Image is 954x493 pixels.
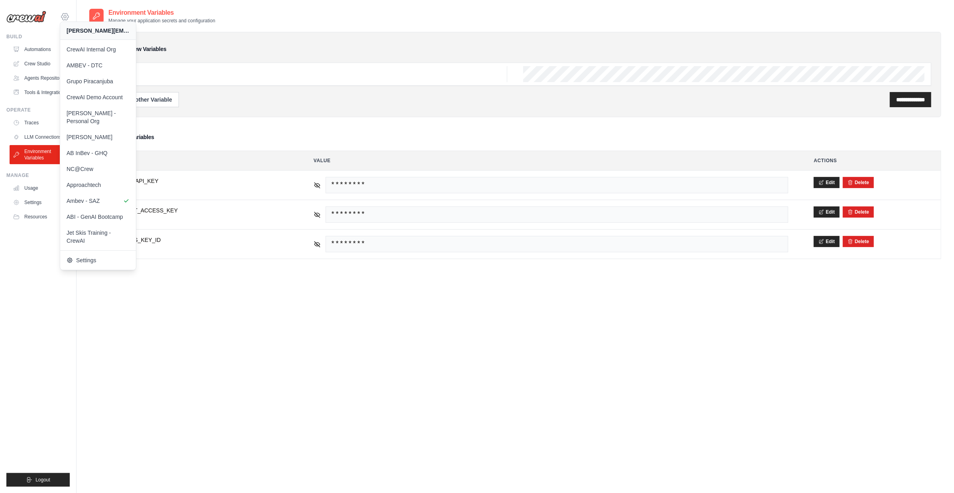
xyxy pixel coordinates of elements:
img: Logo [6,11,46,23]
button: Edit [814,177,840,188]
a: Ambev - SAZ [60,193,136,209]
a: ABI - GenAI Bootcamp [60,209,136,225]
span: [PERSON_NAME] [67,133,130,141]
button: Resources [10,210,70,223]
div: [PERSON_NAME][EMAIL_ADDRESS][DOMAIN_NAME] [67,27,130,35]
span: CrewAI Internal Org [67,45,130,53]
div: Add Another Variable [106,96,172,104]
a: Agents Repository [10,72,70,84]
span: Ambev - SAZ [67,197,130,205]
button: Delete [848,238,869,245]
a: LLM Connections [10,131,70,143]
button: Logout [6,473,70,487]
th: Key [90,151,298,170]
button: Add Another Variable [99,92,179,107]
th: Actions [804,151,941,170]
a: [PERSON_NAME] [60,129,136,145]
span: CrewAI Demo Account [67,93,130,101]
h3: Add New Variables [118,45,167,53]
span: Grupo Piracanjuba [67,77,130,85]
button: Edit [814,236,840,247]
a: CrewAI Internal Org [60,41,136,57]
a: NC@Crew [60,161,136,177]
a: Automations [10,43,70,56]
h2: Environment Variables [108,8,215,18]
a: CrewAI Demo Account [60,89,136,105]
a: AB InBev - GHQ [60,145,136,161]
button: Delete [848,179,869,186]
a: Grupo Piracanjuba [60,73,136,89]
span: AWS_ACCESS_KEY_ID [99,236,288,244]
a: Approachtech [60,177,136,193]
div: Manage [6,172,70,179]
a: [PERSON_NAME] - Personal Org [60,105,136,129]
button: Delete [848,209,869,215]
span: Resources [24,214,47,220]
span: Logout [35,477,50,483]
span: ANTHROPIC_API_KEY [99,177,288,185]
span: NC@Crew [67,165,130,173]
a: Traces [10,116,70,129]
a: Settings [10,196,70,209]
p: Manage your application secrets and configuration [108,18,215,24]
a: Usage [10,182,70,194]
a: AMBEV - DTC [60,57,136,73]
div: Operate [6,107,70,113]
span: Settings [67,256,130,264]
th: Value [304,151,798,170]
button: Edit [814,206,840,218]
a: Tools & Integrations [10,86,70,99]
div: Build [6,33,70,40]
span: AWS_SECRET_ACCESS_KEY [99,206,288,214]
span: ABI - GenAI Bootcamp [67,213,130,221]
span: AMBEV - DTC [67,61,130,69]
span: Approachtech [67,181,130,189]
span: AB InBev - GHQ [67,149,130,157]
span: [PERSON_NAME] - Personal Org [67,109,130,125]
span: Jet Skis Training - CrewAI [67,229,130,245]
a: Settings [60,252,136,268]
h3: Existing Variables [108,133,154,141]
a: Jet Skis Training - CrewAI [60,225,136,249]
a: Crew Studio [10,57,70,70]
a: Environment Variables [10,145,70,164]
